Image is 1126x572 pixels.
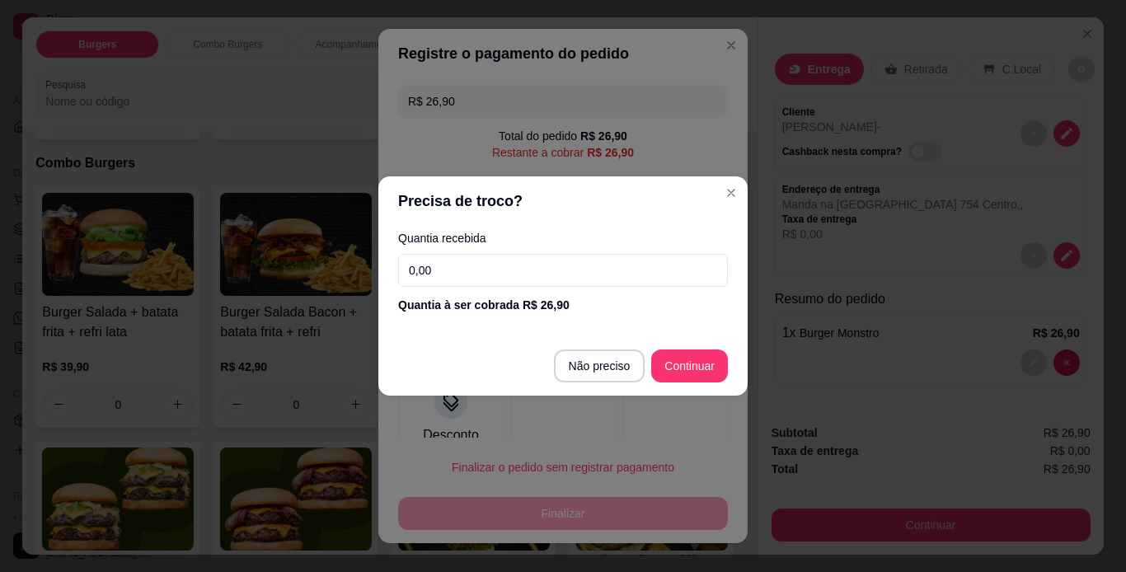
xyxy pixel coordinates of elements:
button: Close [718,180,744,206]
button: Não preciso [554,349,645,382]
label: Quantia recebida [398,232,728,244]
div: Quantia à ser cobrada R$ 26,90 [398,297,728,313]
header: Precisa de troco? [378,176,748,226]
button: Continuar [651,349,728,382]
